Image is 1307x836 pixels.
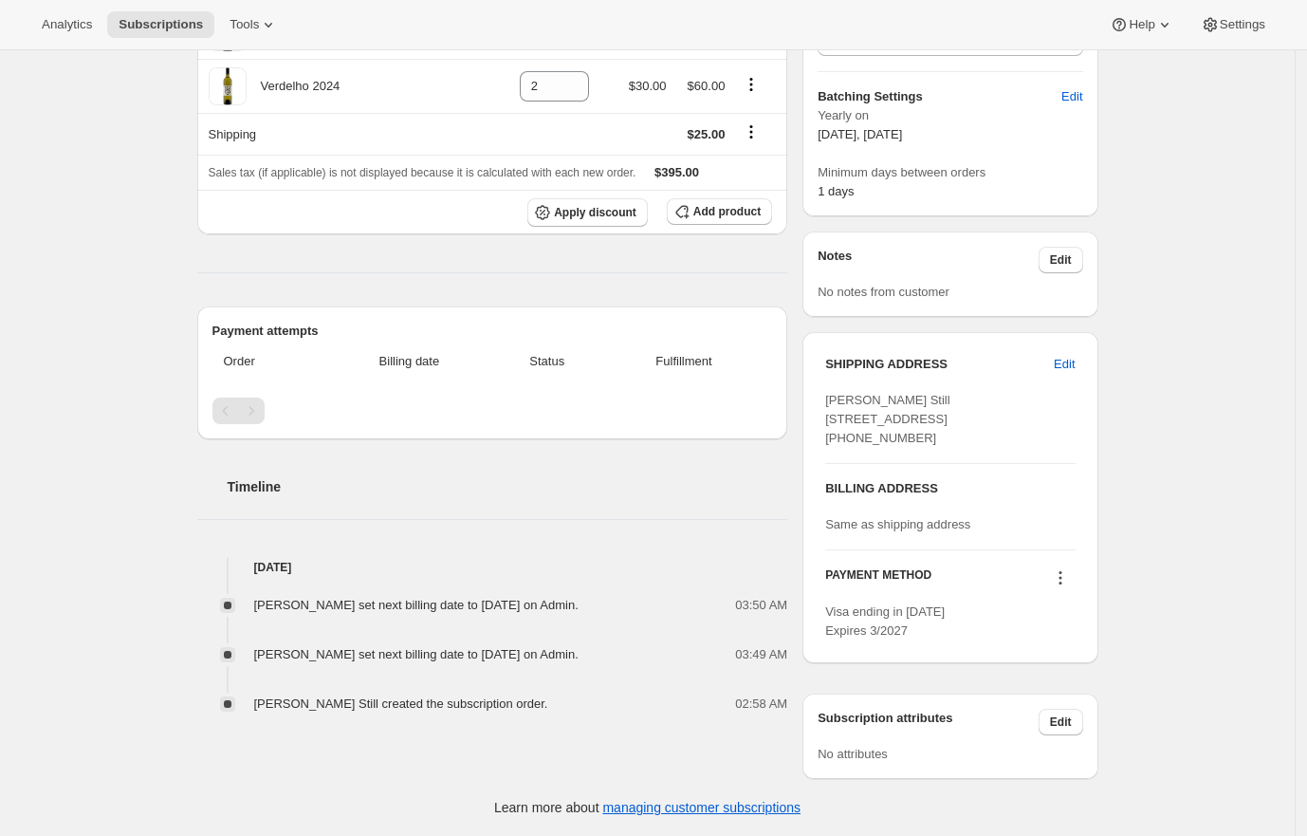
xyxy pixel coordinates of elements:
[1189,11,1277,38] button: Settings
[736,74,766,95] button: Product actions
[735,645,787,664] span: 03:49 AM
[735,695,787,714] span: 02:58 AM
[212,341,326,382] th: Order
[825,479,1075,498] h3: BILLING ADDRESS
[667,198,772,225] button: Add product
[825,604,945,638] span: Visa ending in [DATE] Expires 3/2027
[197,113,499,155] th: Shipping
[254,647,579,661] span: [PERSON_NAME] set next billing date to [DATE] on Admin.
[228,477,788,496] h2: Timeline
[818,106,1082,125] span: Yearly on
[1050,252,1072,268] span: Edit
[688,127,726,141] span: $25.00
[818,87,1061,106] h6: Batching Settings
[825,355,1054,374] h3: SHIPPING ADDRESS
[254,697,548,711] span: [PERSON_NAME] Still created the subscription order.
[693,204,761,219] span: Add product
[1129,17,1154,32] span: Help
[218,11,289,38] button: Tools
[254,598,579,612] span: [PERSON_NAME] set next billing date to [DATE] on Admin.
[197,558,788,577] h4: [DATE]
[107,11,214,38] button: Subscriptions
[607,352,761,371] span: Fulfillment
[1054,355,1075,374] span: Edit
[1061,87,1082,106] span: Edit
[654,165,699,179] span: $395.00
[1042,349,1086,380] button: Edit
[1050,715,1072,730] span: Edit
[602,800,801,815] a: managing customer subscriptions
[825,567,931,593] h3: PAYMENT METHOD
[212,322,773,341] h2: Payment attempts
[499,352,596,371] span: Status
[818,163,1082,182] span: Minimum days between orders
[818,247,1039,273] h3: Notes
[42,17,92,32] span: Analytics
[818,709,1039,735] h3: Subscription attributes
[1039,709,1083,735] button: Edit
[1050,82,1094,112] button: Edit
[735,596,787,615] span: 03:50 AM
[818,747,888,761] span: No attributes
[1098,11,1185,38] button: Help
[209,166,636,179] span: Sales tax (if applicable) is not displayed because it is calculated with each new order.
[688,79,726,93] span: $60.00
[554,205,636,220] span: Apply discount
[629,79,667,93] span: $30.00
[331,352,488,371] span: Billing date
[825,517,970,531] span: Same as shipping address
[1039,247,1083,273] button: Edit
[736,121,766,142] button: Shipping actions
[30,11,103,38] button: Analytics
[825,393,949,445] span: [PERSON_NAME] Still [STREET_ADDRESS] [PHONE_NUMBER]
[209,67,247,105] img: product img
[1220,17,1265,32] span: Settings
[818,285,949,299] span: No notes from customer
[494,798,801,817] p: Learn more about
[527,198,648,227] button: Apply discount
[230,17,259,32] span: Tools
[818,184,854,198] span: 1 days
[119,17,203,32] span: Subscriptions
[247,77,341,96] div: Verdelho 2024
[212,398,773,424] nav: Pagination
[818,127,902,141] span: [DATE], [DATE]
